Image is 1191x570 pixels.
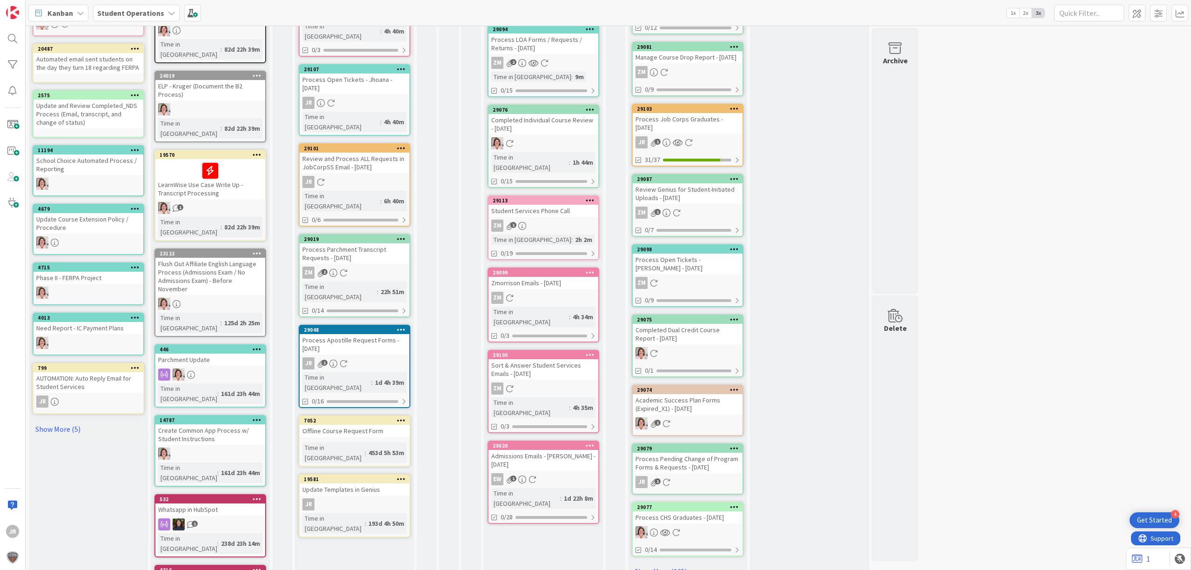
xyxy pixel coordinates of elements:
div: EW [633,526,743,538]
div: Process Pending Change of Program Forms & Requests - [DATE] [633,453,743,473]
div: ZM [488,292,598,304]
div: 29107 [300,65,409,74]
div: 532 [160,496,265,503]
div: Review Genius for Student-Initiated Uploads - [DATE] [633,183,743,204]
div: Create Common App Process w/ Student Instructions [155,424,265,445]
div: 29113Student Services Phone Call [488,196,598,217]
div: ZM [491,292,503,304]
div: 4 [1171,510,1179,518]
div: JR [636,136,648,148]
div: 24019ELP - Kruger (Document the B2 Process) [155,72,265,101]
div: 29079Process Pending Change of Program Forms & Requests - [DATE] [633,444,743,473]
div: 19581 [304,476,409,483]
div: 29101 [300,144,409,153]
div: 29101 [304,145,409,152]
span: 0/7 [645,225,654,235]
div: 20487 [33,45,143,53]
div: Time in [GEOGRAPHIC_DATA] [158,463,217,483]
div: 161d 23h 44m [219,389,262,399]
span: : [569,402,570,413]
span: : [571,235,573,245]
div: 23122 [155,249,265,258]
span: : [560,493,562,503]
div: 29094 [493,26,598,33]
div: 29048 [300,326,409,334]
span: : [221,222,222,232]
div: Time in [GEOGRAPHIC_DATA] [158,383,217,404]
div: Process CHS Graduates - [DATE] [633,511,743,523]
span: 0/12 [645,23,657,33]
div: Update Templates in Genius [300,483,409,496]
div: Process Open Tickets - [PERSON_NAME] - [DATE] [633,254,743,274]
img: EW [636,347,648,359]
div: Time in [GEOGRAPHIC_DATA] [491,235,571,245]
div: 7052 [304,417,409,424]
div: 29074 [637,387,743,393]
div: ZM [488,220,598,232]
div: 4h 34m [570,312,595,322]
div: ZM [636,66,648,78]
div: 29101Review and Process ALL Requests in JobCorpSS Email - [DATE] [300,144,409,173]
div: 29081 [633,43,743,51]
div: 29098 [637,246,743,253]
div: 193d 4h 50m [366,518,407,529]
div: EW [155,298,265,310]
div: 29048Process Apostille Request Forms - [DATE] [300,326,409,355]
div: JR [302,176,314,188]
div: JR [302,357,314,369]
div: Process Job Corps Graduates - [DATE] [633,113,743,134]
img: EW [158,103,170,115]
div: Delete [884,322,907,334]
span: 0/9 [645,295,654,305]
div: 28620 [488,442,598,450]
div: 28620 [493,443,598,449]
span: 1 [321,360,328,366]
div: 23122 [160,250,265,257]
div: Time in [GEOGRAPHIC_DATA] [302,191,380,211]
div: Process Apostille Request Forms - [DATE] [300,334,409,355]
div: EW [155,369,265,381]
span: : [365,448,366,458]
span: : [371,377,373,388]
div: ZM [300,267,409,279]
div: EW [633,417,743,429]
div: Phase II - FERPA Project [33,272,143,284]
div: 22h 51m [378,287,407,297]
div: 11194 [33,146,143,154]
div: ZM [633,277,743,289]
div: 29099 [493,269,598,276]
span: : [221,318,222,328]
div: 125d 2h 25m [222,318,262,328]
div: Update Course Extension Policy / Procedure [33,213,143,234]
div: JR [300,357,409,369]
div: 2575Update and Review Completed_NDS Process (Email, transcript, and change of status) [33,91,143,128]
div: 29107Process Open Tickets - Jhoana - [DATE] [300,65,409,94]
div: 446Parchment Update [155,345,265,366]
span: : [569,157,570,168]
div: ZM [491,382,503,395]
img: EW [36,236,48,248]
div: JR [300,498,409,510]
span: 1x [1007,8,1019,18]
span: 0/1 [645,366,654,376]
div: Process Parchment Transcript Requests - [DATE] [300,243,409,264]
div: 29094 [488,25,598,34]
div: Academic Success Plan Forms (Expired_X1) - [DATE] [633,394,743,415]
div: Manage Course Drop Report - [DATE] [633,51,743,63]
span: : [571,72,573,82]
div: 29076Completed Individual Course Review - [DATE] [488,106,598,134]
b: Student Operations [97,8,164,18]
span: 0/15 [501,86,513,95]
span: : [380,117,381,127]
div: JR [633,476,743,488]
div: JR [302,97,314,109]
div: 29087Review Genius for Student-Initiated Uploads - [DATE] [633,175,743,204]
div: Parchment Update [155,354,265,366]
div: HS [155,518,265,530]
div: 29074Academic Success Plan Forms (Expired_X1) - [DATE] [633,386,743,415]
span: 1 [510,222,516,228]
div: 2575 [33,91,143,100]
div: ZM [491,220,503,232]
div: 82d 22h 39m [222,222,262,232]
div: 29019 [300,235,409,243]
